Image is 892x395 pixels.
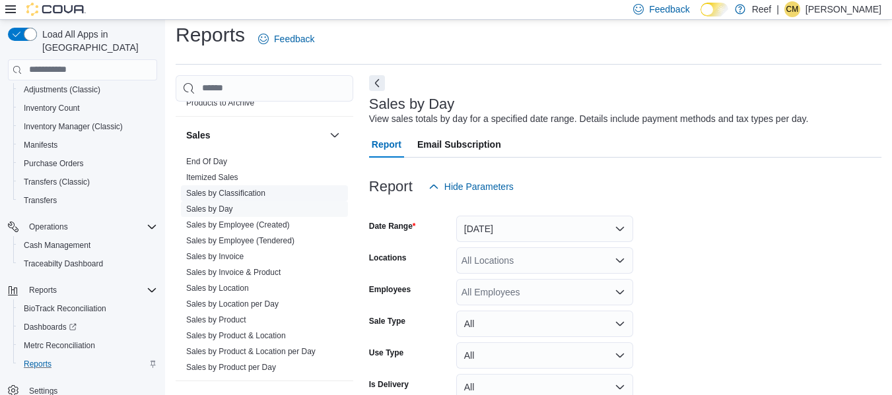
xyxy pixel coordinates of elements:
[24,303,106,314] span: BioTrack Reconciliation
[186,252,244,261] a: Sales by Invoice
[752,1,772,17] p: Reef
[13,191,162,210] button: Transfers
[13,299,162,318] button: BioTrack Reconciliation
[444,180,514,193] span: Hide Parameters
[18,256,157,272] span: Traceabilty Dashboard
[24,258,103,269] span: Traceabilty Dashboard
[369,75,385,91] button: Next
[186,346,316,357] span: Sales by Product & Location per Day
[186,267,281,278] span: Sales by Invoice & Product
[24,240,90,251] span: Cash Management
[18,237,157,253] span: Cash Management
[24,322,77,332] span: Dashboards
[186,188,265,198] span: Sales by Classification
[786,1,799,17] span: CM
[18,137,63,153] a: Manifests
[186,299,279,309] a: Sales by Location per Day
[649,3,689,16] span: Feedback
[369,253,407,263] label: Locations
[13,99,162,117] button: Inventory Count
[13,355,162,373] button: Reports
[18,156,89,171] a: Purchase Orders
[18,119,157,135] span: Inventory Manager (Classic)
[18,193,62,208] a: Transfers
[18,156,157,171] span: Purchase Orders
[18,301,157,317] span: BioTrack Reconciliation
[13,136,162,154] button: Manifests
[18,174,95,190] a: Transfers (Classic)
[615,287,625,297] button: Open list of options
[369,348,403,358] label: Use Type
[186,129,324,142] button: Sales
[369,284,411,295] label: Employees
[18,137,157,153] span: Manifests
[18,338,100,353] a: Metrc Reconciliation
[18,100,157,116] span: Inventory Count
[18,356,57,372] a: Reports
[186,173,238,182] a: Itemized Sales
[417,131,501,158] span: Email Subscription
[369,96,455,112] h3: Sales by Day
[186,251,244,262] span: Sales by Invoice
[186,129,211,142] h3: Sales
[18,301,112,317] a: BioTrack Reconciliation
[186,331,286,340] a: Sales by Product & Location
[369,112,809,126] div: View sales totals by day for a specified date range. Details include payment methods and tax type...
[24,359,51,369] span: Reports
[18,119,128,135] a: Inventory Manager (Classic)
[186,347,316,356] a: Sales by Product & Location per Day
[13,236,162,255] button: Cash Management
[186,299,279,309] span: Sales by Location per Day
[29,285,57,295] span: Reports
[18,82,106,98] a: Adjustments (Classic)
[24,219,157,235] span: Operations
[3,281,162,299] button: Reports
[13,173,162,191] button: Transfers (Classic)
[24,340,95,351] span: Metrc Reconciliation
[18,356,157,372] span: Reports
[13,336,162,355] button: Metrc Reconciliation
[13,255,162,273] button: Traceabilty Dashboard
[24,103,80,113] span: Inventory Count
[186,156,227,167] span: End Of Day
[372,131,401,158] span: Report
[186,315,246,324] a: Sales by Product
[18,319,157,335] span: Dashboards
[701,3,728,16] input: Dark Mode
[29,222,68,232] span: Operations
[186,157,227,166] a: End Of Day
[186,268,281,277] a: Sales by Invoice & Product
[13,154,162,173] button: Purchase Orders
[37,28,157,54] span: Load All Apps in [GEOGRAPHIC_DATA]
[186,220,290,229] a: Sales by Employee (Created)
[24,282,157,298] span: Reports
[24,140,57,150] span: Manifests
[186,363,276,372] a: Sales by Product per Day
[784,1,800,17] div: Camron McKinley
[186,204,233,214] a: Sales by Day
[24,195,57,206] span: Transfers
[26,3,86,16] img: Cova
[18,237,96,253] a: Cash Management
[24,177,90,187] span: Transfers (Classic)
[176,154,353,380] div: Sales
[176,22,245,48] h1: Reports
[806,1,881,17] p: [PERSON_NAME]
[423,173,519,200] button: Hide Parameters
[186,236,294,245] a: Sales by Employee (Tendered)
[327,127,343,143] button: Sales
[186,283,249,293] span: Sales by Location
[13,318,162,336] a: Dashboards
[369,316,405,326] label: Sale Type
[13,117,162,136] button: Inventory Manager (Classic)
[186,204,233,214] span: Sales by Day
[186,362,276,373] span: Sales by Product per Day
[18,82,157,98] span: Adjustments (Classic)
[274,32,314,46] span: Feedback
[24,84,100,95] span: Adjustments (Classic)
[24,121,123,132] span: Inventory Manager (Classic)
[776,1,779,17] p: |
